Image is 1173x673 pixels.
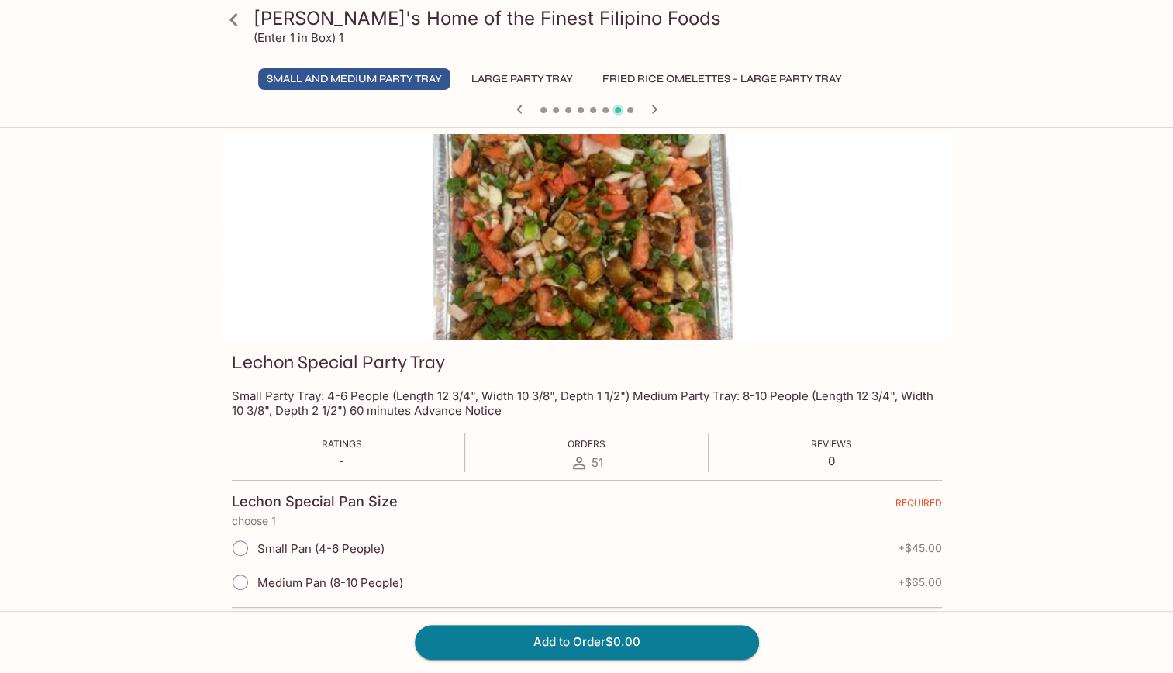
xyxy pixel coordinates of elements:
h3: Lechon Special Party Tray [232,350,445,374]
p: choose 1 [232,515,942,527]
h3: [PERSON_NAME]'s Home of the Finest Filipino Foods [254,6,947,30]
span: Orders [568,438,605,450]
button: Small and Medium Party Tray [258,68,450,90]
button: Large Party Tray [463,68,581,90]
button: Add to Order$0.00 [415,625,759,659]
p: Small Party Tray: 4-6 People (Length 12 3/4", Width 10 3/8", Depth 1 1/2") Medium Party Tray: 8-1... [232,388,942,418]
p: 0 [811,454,852,468]
span: REQUIRED [895,497,942,515]
h4: Lechon Special Pan Size [232,493,398,510]
div: Lechon Special Party Tray [221,134,953,340]
p: - [322,454,362,468]
span: + $65.00 [898,576,942,588]
span: 51 [592,455,603,470]
span: Medium Pan (8-10 People) [257,575,403,590]
span: Small Pan (4-6 People) [257,541,385,556]
span: Reviews [811,438,852,450]
button: Fried Rice Omelettes - Large Party Tray [594,68,850,90]
span: + $45.00 [898,542,942,554]
span: Ratings [322,438,362,450]
p: (Enter 1 in Box) 1 [254,30,343,45]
